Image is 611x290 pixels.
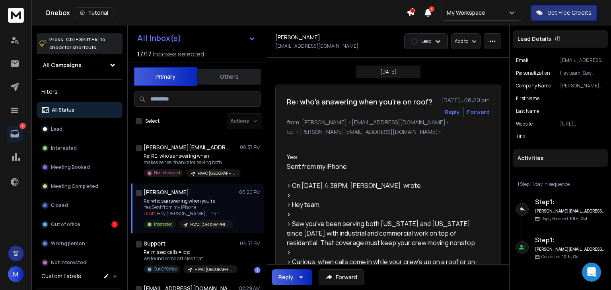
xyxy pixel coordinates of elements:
span: 1 Step [518,181,529,188]
p: [DATE] [380,69,396,75]
h3: Filters [37,86,123,97]
p: Lead [421,38,432,44]
p: Lead [51,126,62,132]
p: Lead Details [518,35,551,43]
h6: [PERSON_NAME][EMAIL_ADDRESS][DOMAIN_NAME] [535,246,605,252]
div: Reply [278,273,293,281]
button: Meeting Completed [37,178,123,194]
span: Hey [PERSON_NAME], Than ... [157,210,223,217]
p: Closed [51,202,68,209]
h1: Re: who’s answering when you’re on roof? [287,96,432,107]
p: Out Of Office [154,266,177,272]
h1: All Inbox(s) [137,34,181,42]
p: We found some articles that [144,255,237,262]
button: All Inbox(s) [131,30,262,46]
p: Hey team, Saw you've been serving both [US_STATE] and [US_STATE] since [DATE] with industrial and... [560,70,605,76]
p: First Name [516,95,539,102]
div: 1 [111,221,118,228]
p: Last Name [516,108,539,114]
p: from: [PERSON_NAME] <[EMAIL_ADDRESS][DOMAIN_NAME]> [287,118,490,126]
p: [EMAIL_ADDRESS][DOMAIN_NAME] [275,43,358,49]
p: Contacted [541,254,580,260]
button: Reply [272,269,312,285]
h6: Step 1 : [535,197,605,207]
h6: Step 1 : [535,235,605,245]
div: Onebox [45,7,407,18]
p: 1 [19,123,26,129]
h1: All Campaigns [43,61,82,69]
p: Interested [154,221,173,227]
button: M [8,266,24,282]
p: 06:20 PM [239,189,261,195]
p: Not Interested [51,259,86,266]
p: Reply Received [541,216,588,222]
span: Ctrl + Shift + k [65,35,99,44]
p: HVAC [GEOGRAPHIC_DATA], [GEOGRAPHIC_DATA] | Outscraper | AI Icebreakers [195,267,233,273]
p: Add to [455,38,468,44]
p: title [516,133,525,140]
p: [EMAIL_ADDRESS][DOMAIN_NAME] [560,57,605,64]
p: Press to check for shortcuts. [49,36,105,52]
button: Interested [37,140,123,156]
span: 10th, Oct [570,216,588,221]
p: My Workspace [447,9,488,17]
button: Forward [319,269,364,285]
p: Get Free Credits [547,9,592,17]
p: [URL][DOMAIN_NAME] [560,121,605,127]
p: Wrong person [51,240,85,247]
p: Not Interested [154,170,180,176]
span: Draft: [144,210,156,217]
p: Yes Sent from my iPhone [144,204,233,211]
p: Re: who’s answering when you’re [144,198,233,204]
button: Reply [445,108,460,116]
p: 08:37 PM [240,144,261,151]
p: [PERSON_NAME] Mechanical [560,83,605,89]
p: Email [516,57,528,64]
button: Out of office1 [37,217,123,232]
h6: [PERSON_NAME][EMAIL_ADDRESS][DOMAIN_NAME] [535,208,605,214]
p: Meeting Completed [51,183,98,189]
p: Personalization [516,70,550,76]
button: Closed [37,197,123,213]
p: Interested [51,145,77,151]
p: to: <[PERSON_NAME][EMAIL_ADDRESS][DOMAIN_NAME]> [287,128,490,136]
p: 04:57 PM [240,240,261,247]
p: Re: missed calls = lost [144,249,237,255]
p: Out of office [51,221,80,228]
span: 1 [429,6,434,12]
button: Meeting Booked [37,159,123,175]
p: HVAC [GEOGRAPHIC_DATA], [GEOGRAPHIC_DATA] | Outscraper | AI Icebreakers [190,222,228,228]
p: Re: RE: who’s answering when [144,153,239,159]
button: Not Interested [37,255,123,271]
p: [DATE] : 06:20 pm [441,96,490,104]
button: All Status [37,102,123,118]
span: 10th, Oct [562,254,580,259]
h1: [PERSON_NAME][EMAIL_ADDRESS][DOMAIN_NAME] [144,143,231,151]
p: HVAC [GEOGRAPHIC_DATA], [GEOGRAPHIC_DATA] | Outscraper | AI Icebreakers [198,170,236,176]
p: Meeting Booked [51,164,90,170]
p: website [516,121,533,127]
a: 1 [7,126,23,142]
div: Open Intercom Messenger [582,263,601,282]
button: Others [197,68,261,85]
p: Company Name [516,83,551,89]
p: makes sense. thanks for saving both [144,159,239,166]
h3: Inboxes selected [153,49,204,59]
span: 17 / 17 [137,49,152,59]
div: | [518,181,603,188]
label: Select [145,118,160,124]
div: Forward [467,108,490,116]
h3: Custom Labels [41,272,81,280]
p: All Status [52,107,74,113]
h1: Support [144,240,165,247]
h1: [PERSON_NAME] [144,188,189,196]
button: All Campaigns [37,57,123,73]
button: Lead [37,121,123,137]
button: Tutorial [75,7,113,18]
div: Activities [513,149,608,167]
div: 1 [254,267,261,273]
h1: [PERSON_NAME] [275,33,320,41]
